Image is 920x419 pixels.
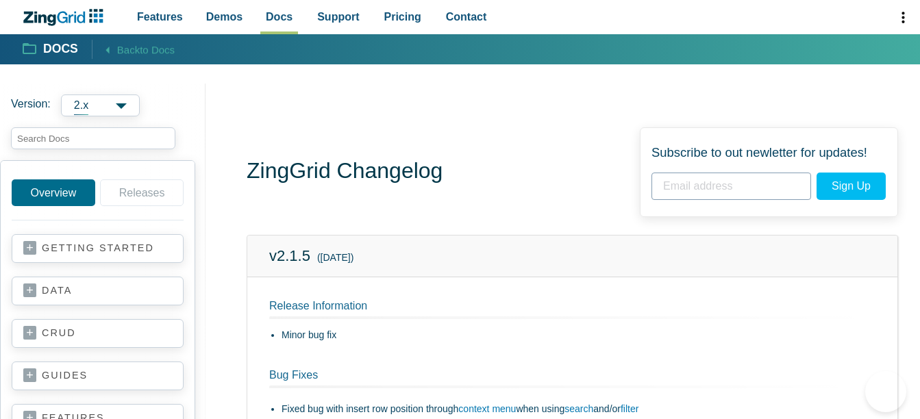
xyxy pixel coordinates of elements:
[137,8,183,26] span: Features
[100,179,184,206] a: Releases
[23,284,172,298] a: data
[12,179,95,206] a: Overview
[621,403,638,414] a: filter
[11,94,51,116] span: Version:
[23,242,172,255] a: getting started
[266,8,293,26] span: Docs
[865,371,906,412] iframe: Help Scout Beacon - Open
[11,94,195,116] label: Versions
[140,44,175,55] span: to Docs
[269,247,310,264] a: v2.1.5
[23,41,78,58] a: Docs
[92,40,175,58] a: Backto Docs
[43,43,78,55] strong: Docs
[317,8,359,26] span: Support
[282,401,875,418] li: Fixed bug with insert row position through when using and/or
[23,369,172,383] a: guides
[458,403,516,414] a: context menu
[117,41,175,58] span: Back
[651,139,875,166] span: Subscribe to out newletter for updates!
[22,9,110,26] a: ZingChart Logo. Click to return to the homepage
[253,368,859,393] h2: Bug Fixes
[11,127,175,149] input: search input
[446,8,487,26] span: Contact
[817,173,886,200] span: Sign Up
[269,299,875,319] h2: Release Information
[651,173,811,200] input: Email address
[384,8,421,26] span: Pricing
[317,250,353,266] small: ([DATE])
[23,327,172,340] a: crud
[247,157,443,188] h1: ZingGrid Changelog
[282,327,875,344] li: Minor bug fix
[564,403,593,414] a: search
[206,8,243,26] span: Demos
